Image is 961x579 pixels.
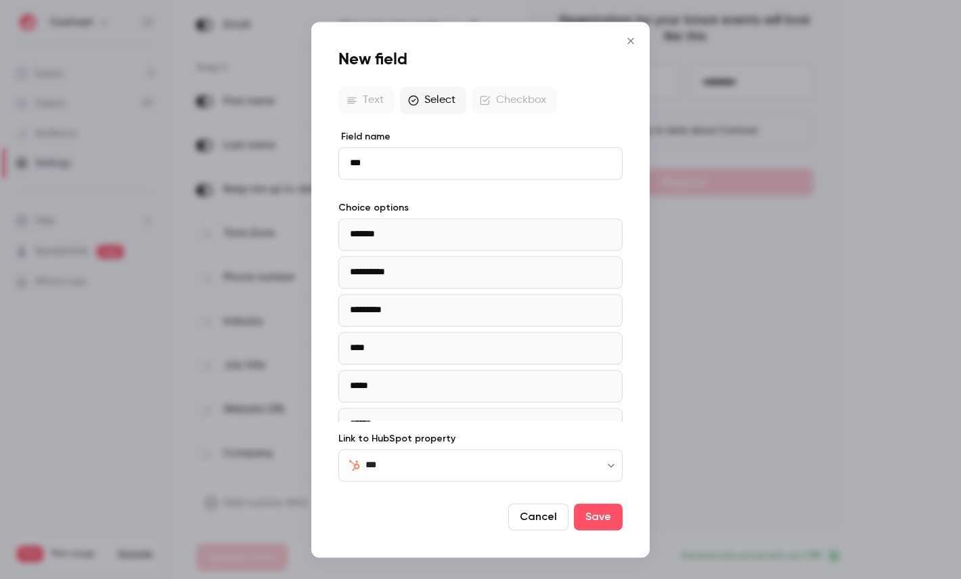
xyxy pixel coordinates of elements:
[338,432,623,446] label: Link to HubSpot property
[338,201,623,215] label: Choice options
[574,503,623,530] button: Save
[338,49,623,70] h1: New field
[338,130,623,144] label: Field name
[508,503,568,530] button: Cancel
[604,458,618,472] button: Open
[617,27,644,54] button: Close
